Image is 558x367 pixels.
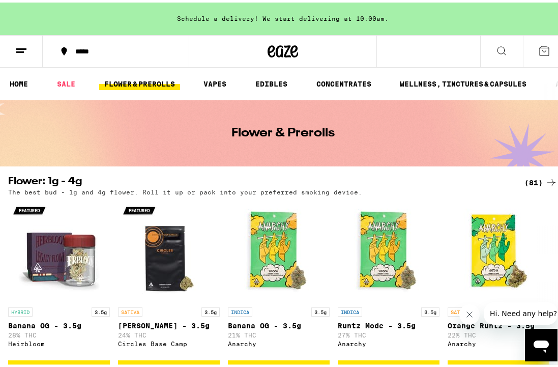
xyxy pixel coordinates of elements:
[250,75,292,88] a: EDIBLES
[448,338,549,345] div: Anarchy
[395,75,532,88] a: WELLNESS, TINCTURES & CAPSULES
[8,319,110,327] p: Banana OG - 3.5g
[338,319,439,327] p: Runtz Mode - 3.5g
[448,198,549,300] img: Anarchy - Orange Runtz - 3.5g
[338,338,439,345] div: Anarchy
[8,198,110,358] a: Open page for Banana OG - 3.5g from Heirbloom
[8,329,110,336] p: 28% THC
[448,198,549,358] a: Open page for Orange Runtz - 3.5g from Anarchy
[338,329,439,336] p: 27% THC
[448,319,549,327] p: Orange Runtz - 3.5g
[228,305,252,314] p: INDICA
[228,319,330,327] p: Banana OG - 3.5g
[118,338,220,345] div: Circles Base Camp
[8,338,110,345] div: Heirbloom
[5,75,33,88] a: HOME
[201,305,220,314] p: 3.5g
[52,75,80,88] a: SALE
[8,186,362,193] p: The best bud - 1g and 4g flower. Roll it up or pack into your preferred smoking device.
[118,198,220,300] img: Circles Base Camp - Gush Rush - 3.5g
[8,305,33,314] p: HYBRID
[338,198,439,300] img: Anarchy - Runtz Mode - 3.5g
[8,174,508,186] h2: Flower: 1g - 4g
[525,326,557,359] iframe: Button to launch messaging window
[118,305,142,314] p: SATIVA
[311,75,376,88] a: CONCENTRATES
[231,125,335,137] h1: Flower & Prerolls
[228,338,330,345] div: Anarchy
[448,305,472,314] p: SATIVA
[338,198,439,358] a: Open page for Runtz Mode - 3.5g from Anarchy
[484,300,557,322] iframe: Message from company
[118,319,220,327] p: [PERSON_NAME] - 3.5g
[311,305,330,314] p: 3.5g
[228,198,330,300] img: Anarchy - Banana OG - 3.5g
[448,329,549,336] p: 22% THC
[228,329,330,336] p: 21% THC
[8,198,110,300] img: Heirbloom - Banana OG - 3.5g
[338,305,362,314] p: INDICA
[118,329,220,336] p: 24% THC
[524,174,557,186] a: (81)
[459,302,480,322] iframe: Close message
[198,75,231,88] a: VAPES
[228,198,330,358] a: Open page for Banana OG - 3.5g from Anarchy
[99,75,180,88] a: FLOWER & PREROLLS
[92,305,110,314] p: 3.5g
[118,198,220,358] a: Open page for Gush Rush - 3.5g from Circles Base Camp
[421,305,439,314] p: 3.5g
